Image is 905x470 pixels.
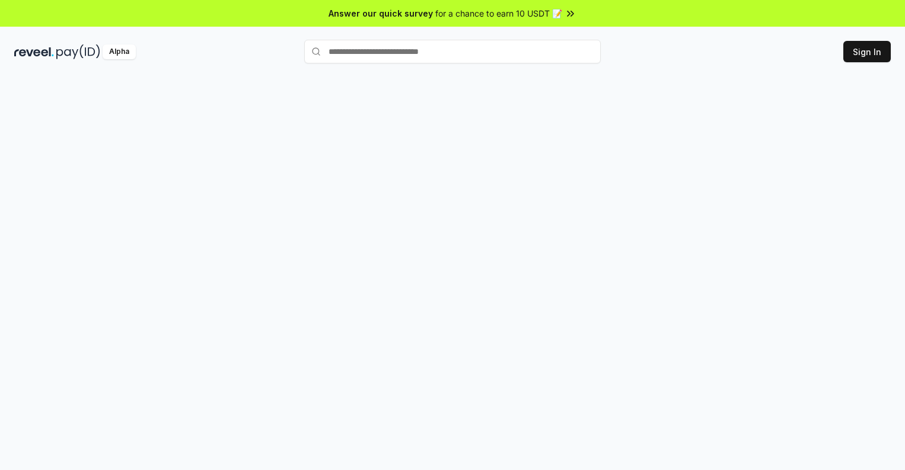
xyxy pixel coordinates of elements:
[435,7,562,20] span: for a chance to earn 10 USDT 📝
[56,44,100,59] img: pay_id
[843,41,891,62] button: Sign In
[329,7,433,20] span: Answer our quick survey
[14,44,54,59] img: reveel_dark
[103,44,136,59] div: Alpha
